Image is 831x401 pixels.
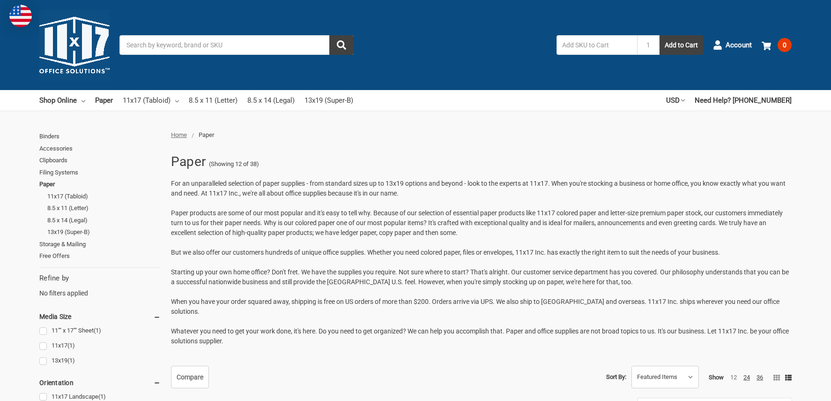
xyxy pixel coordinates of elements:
span: (Showing 12 of 38) [209,159,259,169]
a: Free Offers [39,250,161,262]
a: 8.5 x 11 (Letter) [47,202,161,214]
a: Clipboards [39,154,161,166]
span: 0 [778,38,792,52]
h5: Refine by [39,273,161,284]
a: 13x19 [39,355,161,367]
a: 8.5 x 14 (Legal) [247,90,295,111]
a: Binders [39,130,161,143]
a: Paper [39,178,161,190]
a: 8.5 x 14 (Legal) [47,214,161,227]
a: Filing Systems [39,166,161,179]
h5: Orientation [39,377,161,388]
a: 11x17 [39,340,161,352]
a: 11x17 (Tabloid) [123,90,179,111]
a: USD [666,90,685,111]
a: Compare [171,366,209,388]
a: 13x19 (Super-B) [47,226,161,238]
span: (1) [94,327,101,334]
img: 11x17.com [39,10,110,80]
a: Storage & Mailing [39,238,161,250]
div: No filters applied [39,273,161,298]
button: Add to Cart [660,35,703,55]
a: Home [171,131,187,138]
a: Accessories [39,143,161,155]
span: Paper [199,131,214,138]
label: Sort By: [606,370,626,384]
a: 8.5 x 11 (Letter) [189,90,237,111]
span: (1) [67,342,75,349]
a: Need Help? [PHONE_NUMBER] [695,90,792,111]
img: duty and tax information for United States [9,5,32,27]
input: Search by keyword, brand or SKU [119,35,354,55]
span: (1) [98,393,106,400]
a: 0 [762,33,792,57]
h1: Paper [171,150,206,174]
a: 11"" x 17"" Sheet [39,325,161,337]
input: Add SKU to Cart [556,35,637,55]
p: For an unparalleled selection of paper supplies - from standard sizes up to 13x19 options and bey... [171,179,792,346]
span: Account [726,40,752,51]
a: Account [713,33,752,57]
span: (1) [67,357,75,364]
h5: Media Size [39,311,161,322]
a: 13x19 (Super-B) [304,90,353,111]
a: 11x17 (Tabloid) [47,190,161,203]
a: Shop Online [39,90,85,111]
a: Paper [95,90,113,111]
